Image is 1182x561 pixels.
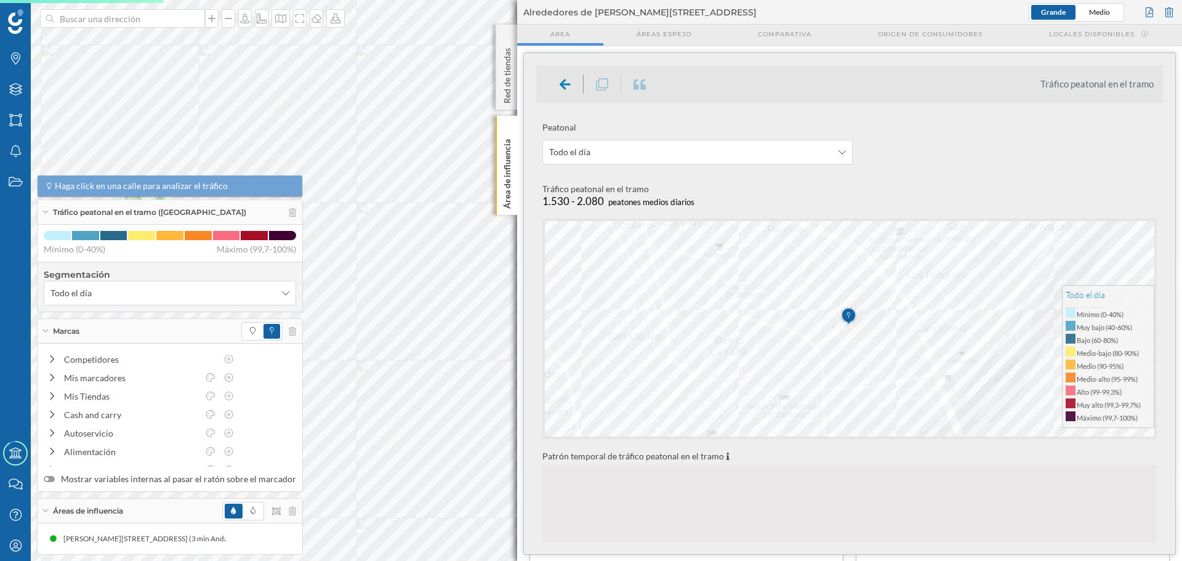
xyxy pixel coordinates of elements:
[549,146,590,158] span: Todo el día
[8,9,23,34] img: Geoblink Logo
[523,6,757,18] span: Alrededores de [PERSON_NAME][STREET_ADDRESS]
[50,287,92,299] span: Todo el día
[59,533,245,545] div: [PERSON_NAME][STREET_ADDRESS] (3 min Andando)
[64,371,198,384] div: Mis marcadores
[501,43,513,103] p: Red de tiendas
[637,30,691,39] span: Áreas espejo
[501,134,513,209] p: Área de influencia
[25,9,68,20] span: Soporte
[542,121,853,140] span: Peatonal
[53,207,246,218] span: Tráfico peatonal en el tramo ([GEOGRAPHIC_DATA])
[1066,289,1105,308] p: Todo el día
[64,427,198,440] div: Autoservicio
[1077,309,1124,321] dd: Mínimo (0-40%)
[1077,334,1118,347] dd: Bajo (60-80%)
[64,445,198,458] div: Alimentación
[1049,30,1135,39] span: Locales disponibles
[1077,412,1138,424] dd: Máximo (99,7-100%)
[1077,399,1141,411] dd: Muy alto (99,3-99,7%)
[64,353,217,366] div: Competidores
[1077,321,1132,334] dd: Muy bajo (40-60%)
[44,268,296,281] h4: Segmentación
[841,304,856,329] img: Marker
[1077,386,1122,398] dd: Alto (99-99,3%)
[64,464,198,477] div: Hipermercados
[758,30,811,39] span: Comparativa
[878,30,983,39] span: Origen de consumidores
[143,197,159,222] img: Marker
[55,180,228,192] span: Haga click en una calle para analizar el tráfico
[64,390,198,403] div: Mis Tiendas
[608,197,694,207] span: peatones medios diarios
[542,195,604,208] span: 1.530 - 2.080
[53,506,123,517] span: Áreas de influencia
[550,30,570,39] span: Area
[1077,373,1138,385] dd: Medio-alto (95-99%)
[53,326,79,337] span: Marcas
[1077,347,1139,360] dd: Medio-bajo (80-90%)
[44,243,105,256] span: Mínimo (0-40%)
[1041,7,1066,17] span: Grande
[1089,7,1110,17] span: Medio
[44,473,296,485] label: Mostrar variables internas al pasar el ratón sobre el marcador
[542,450,1157,462] p: Patrón temporal de tráfico peatonal en el tramo
[1077,360,1124,373] dd: Medio (90-95%)
[1040,78,1154,90] li: Tráfico peatonal en el tramo
[217,243,296,256] span: Máximo (99,7-100%)
[542,183,694,195] div: Tráfico peatonal en el tramo
[64,408,198,421] div: Cash and carry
